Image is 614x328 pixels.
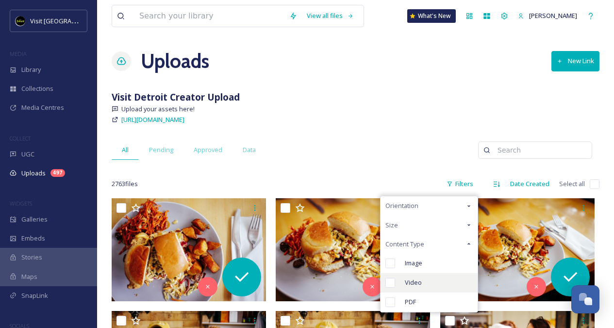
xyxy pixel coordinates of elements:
span: Collections [21,84,53,93]
img: ext_1758240487.316509_klockoco@gmail.com-IMG_8249.jpg [440,198,595,301]
span: Content Type [385,240,424,249]
span: PDF [405,297,416,307]
a: View all files [302,6,359,25]
div: Date Created [505,174,554,193]
span: Pending [149,145,173,155]
img: VISIT%20DETROIT%20LOGO%20-%20BLACK%20BACKGROUND.png [16,16,25,26]
span: [URL][DOMAIN_NAME] [121,115,184,124]
div: 497 [50,169,65,177]
span: SnapLink [21,291,48,300]
span: Select all [559,179,585,189]
span: Image [405,259,422,268]
span: WIDGETS [10,200,32,207]
span: Approved [194,145,222,155]
span: Media Centres [21,103,64,112]
button: Open Chat [571,285,599,313]
strong: Visit Detroit Creator Upload [112,90,240,104]
button: New Link [551,51,599,71]
span: Size [385,221,398,230]
span: Galleries [21,215,48,224]
img: ext_1758240508.286407_klockoco@gmail.com-IMG_8260.jpg [112,198,266,301]
span: Embeds [21,234,45,243]
input: Search your library [134,5,284,27]
span: Uploads [21,169,46,178]
span: Video [405,278,422,287]
a: What's New [407,9,456,23]
span: Library [21,65,41,74]
span: All [122,145,129,155]
img: ext_1758240488.904718_klockoco@gmail.com-IMG_8253.jpg [276,198,430,301]
span: Data [243,145,256,155]
span: MEDIA [10,50,27,57]
span: COLLECT [10,135,31,142]
a: [PERSON_NAME] [513,6,582,25]
span: Stories [21,253,42,262]
input: Search [493,140,587,160]
a: [URL][DOMAIN_NAME] [121,114,184,125]
span: Orientation [385,201,418,210]
div: Filters [442,174,478,193]
span: UGC [21,150,34,159]
a: Uploads [141,47,209,76]
span: Visit [GEOGRAPHIC_DATA] [30,16,105,25]
span: Upload your assets here! [121,104,195,114]
span: Maps [21,272,37,281]
span: 2763 file s [112,179,138,189]
span: [PERSON_NAME] [529,11,577,20]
